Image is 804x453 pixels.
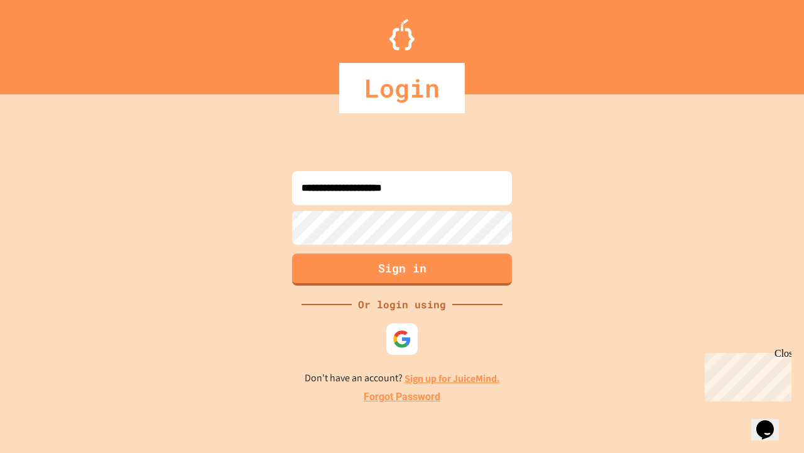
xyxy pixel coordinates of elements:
div: Login [339,63,465,113]
div: Chat with us now!Close [5,5,87,80]
a: Sign up for JuiceMind. [405,372,500,385]
a: Forgot Password [364,389,440,405]
p: Don't have an account? [305,371,500,386]
iframe: chat widget [700,348,791,401]
div: Or login using [352,297,452,312]
img: google-icon.svg [393,330,411,349]
iframe: chat widget [751,403,791,440]
button: Sign in [292,254,512,286]
img: Logo.svg [389,19,415,50]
